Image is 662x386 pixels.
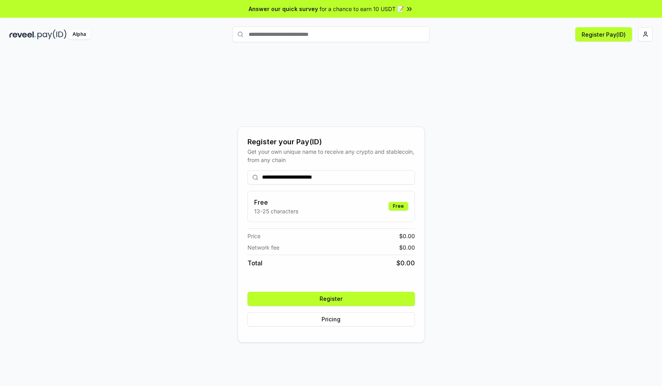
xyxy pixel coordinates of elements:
div: Alpha [68,30,90,39]
span: Price [247,232,260,240]
div: Free [389,202,408,211]
button: Pricing [247,312,415,326]
img: pay_id [37,30,67,39]
button: Register [247,292,415,306]
div: Register your Pay(ID) [247,136,415,147]
span: $ 0.00 [399,243,415,252]
span: for a chance to earn 10 USDT 📝 [320,5,404,13]
div: Get your own unique name to receive any crypto and stablecoin, from any chain [247,147,415,164]
span: Answer our quick survey [249,5,318,13]
span: $ 0.00 [399,232,415,240]
button: Register Pay(ID) [575,27,632,41]
span: $ 0.00 [396,258,415,268]
img: reveel_dark [9,30,36,39]
p: 13-25 characters [254,207,298,215]
span: Total [247,258,262,268]
h3: Free [254,198,298,207]
span: Network fee [247,243,279,252]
